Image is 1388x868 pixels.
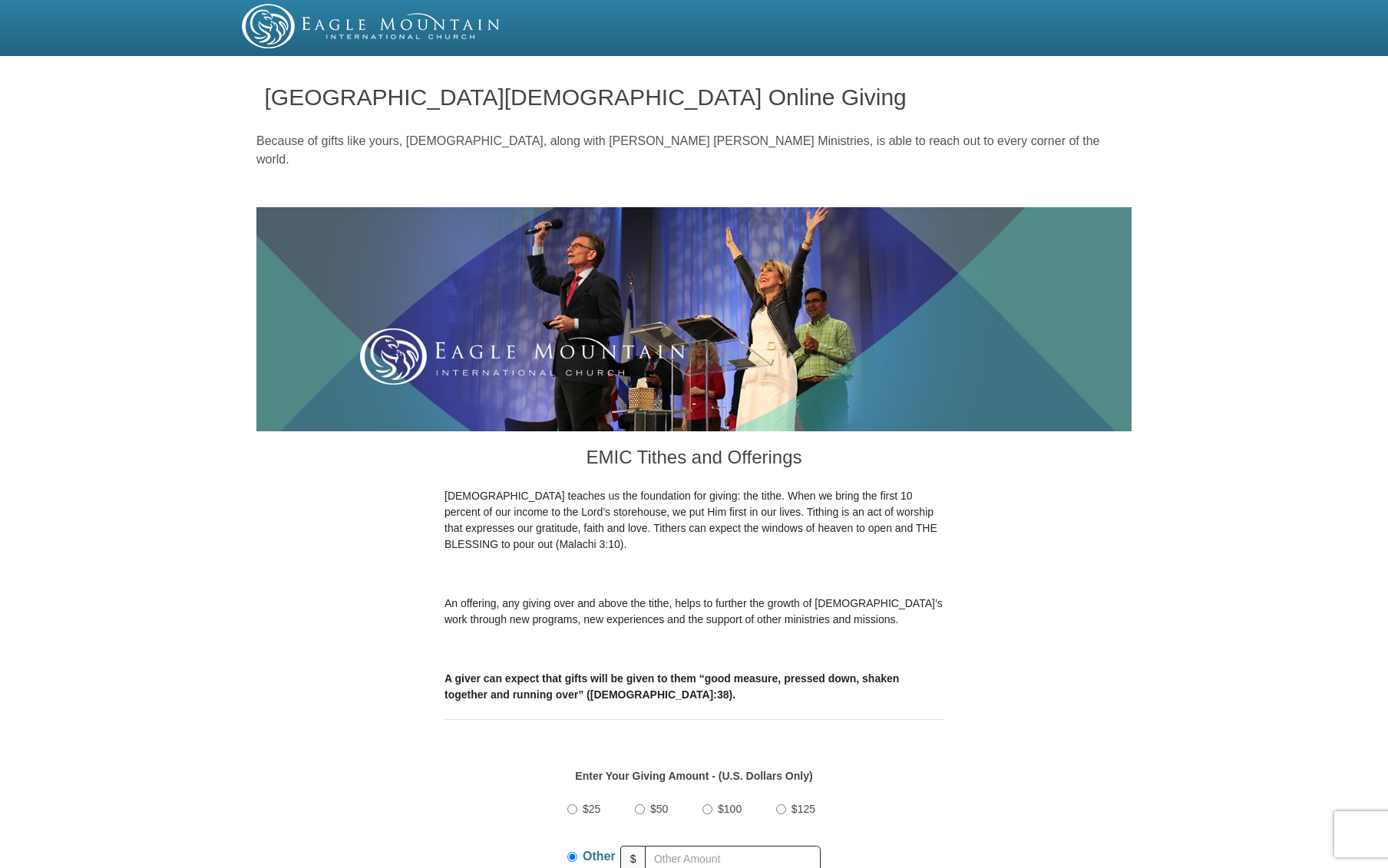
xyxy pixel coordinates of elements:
[650,803,668,815] span: $50
[444,488,944,553] p: [DEMOGRAPHIC_DATA] teaches us the foundation for giving: the tithe. When we bring the first 10 pe...
[444,596,944,628] p: An offering, any giving over and above the tithe, helps to further the growth of [DEMOGRAPHIC_DAT...
[575,770,812,782] strong: Enter Your Giving Amount - (U.S. Dollars Only)
[583,850,616,863] span: Other
[256,132,1132,169] p: Because of gifts like yours, [DEMOGRAPHIC_DATA], along with [PERSON_NAME] [PERSON_NAME] Ministrie...
[583,803,600,815] span: $25
[718,803,742,815] span: $100
[444,672,899,701] b: A giver can expect that gifts will be given to them “good measure, pressed down, shaken together ...
[242,4,501,48] img: EMIC
[444,431,944,488] h3: EMIC Tithes and Offerings
[791,803,815,815] span: $125
[265,84,1124,110] h1: [GEOGRAPHIC_DATA][DEMOGRAPHIC_DATA] Online Giving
